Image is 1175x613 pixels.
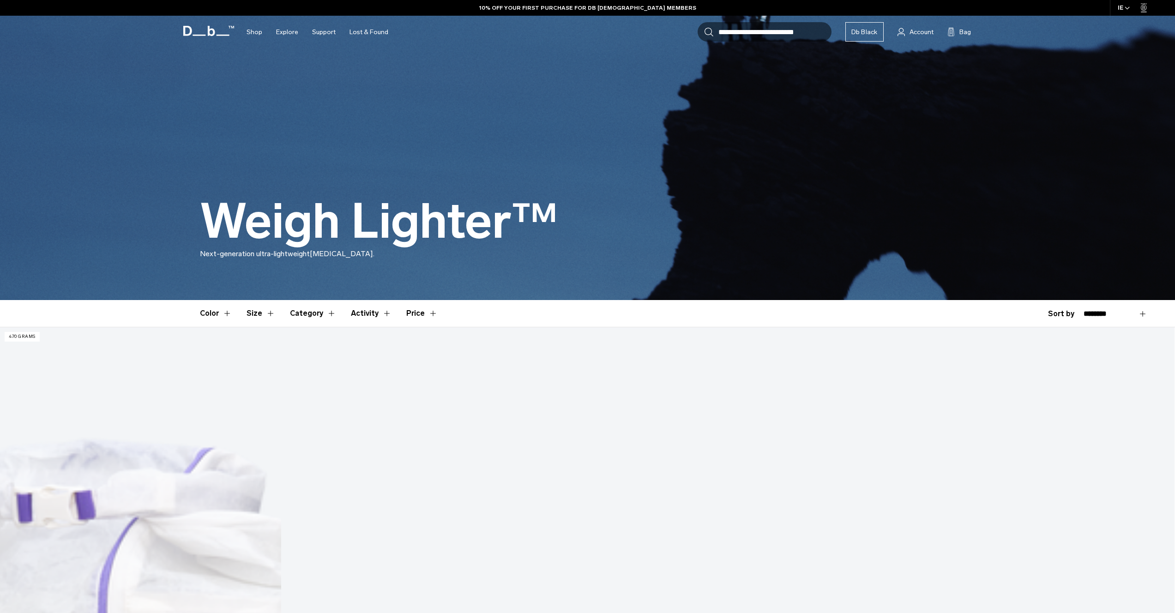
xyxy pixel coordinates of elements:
button: Toggle Filter [200,300,232,327]
button: Toggle Filter [247,300,275,327]
a: Db Black [845,22,884,42]
h1: Weigh Lighter™ [200,195,558,248]
p: 470 grams [5,332,40,342]
a: 10% OFF YOUR FIRST PURCHASE FOR DB [DEMOGRAPHIC_DATA] MEMBERS [479,4,696,12]
a: Shop [247,16,262,48]
button: Bag [947,26,971,37]
button: Toggle Filter [290,300,336,327]
span: Next-generation ultra-lightweight [200,249,310,258]
span: Account [910,27,934,37]
nav: Main Navigation [240,16,395,48]
button: Toggle Filter [351,300,392,327]
a: Explore [276,16,298,48]
a: Lost & Found [349,16,388,48]
span: [MEDICAL_DATA]. [310,249,374,258]
span: Bag [959,27,971,37]
a: Support [312,16,336,48]
a: Account [898,26,934,37]
button: Toggle Price [406,300,438,327]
